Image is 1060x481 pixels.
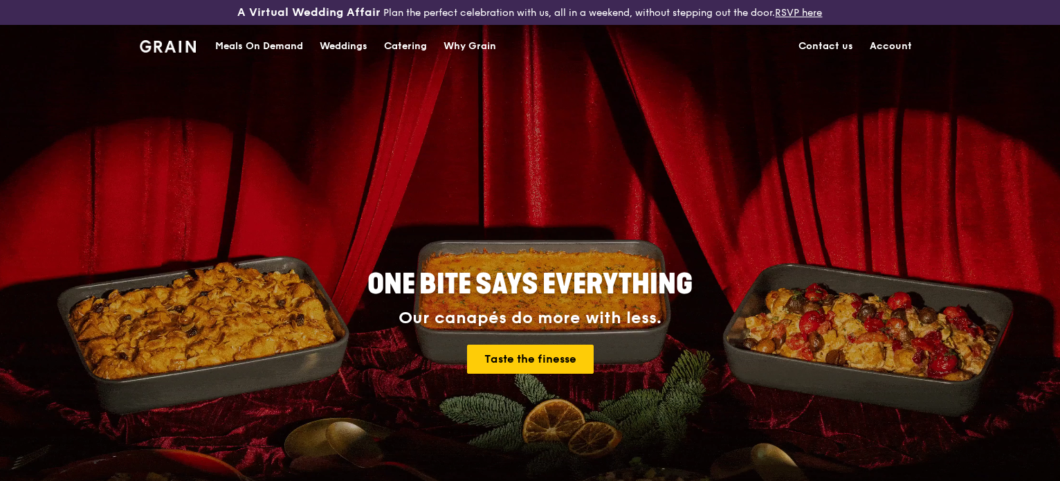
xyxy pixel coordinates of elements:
[215,26,303,67] div: Meals On Demand
[320,26,367,67] div: Weddings
[237,6,381,19] h3: A Virtual Wedding Affair
[176,6,883,19] div: Plan the perfect celebration with us, all in a weekend, without stepping out the door.
[367,268,693,301] span: ONE BITE SAYS EVERYTHING
[140,24,196,66] a: GrainGrain
[384,26,427,67] div: Catering
[790,26,861,67] a: Contact us
[775,7,822,19] a: RSVP here
[376,26,435,67] a: Catering
[467,345,594,374] a: Taste the finesse
[861,26,920,67] a: Account
[281,309,779,328] div: Our canapés do more with less.
[140,40,196,53] img: Grain
[444,26,496,67] div: Why Grain
[311,26,376,67] a: Weddings
[435,26,504,67] a: Why Grain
